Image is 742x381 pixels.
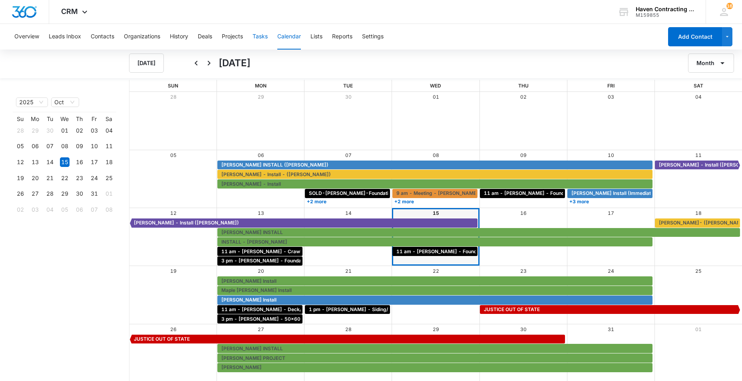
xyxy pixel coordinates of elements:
a: 23 [520,268,527,274]
a: 25 [695,268,702,274]
a: 28 [170,94,177,100]
td: 2025-10-11 [101,139,116,155]
div: 05 [16,141,25,151]
a: 01 [695,326,702,332]
div: 08 [104,205,114,214]
div: CHERYL KAZLASKAS INSTALL (Jimmy) [219,161,650,169]
div: 04 [104,126,114,135]
td: 2025-10-06 [28,139,42,155]
td: 2025-10-21 [42,170,57,186]
span: 3 pm - [PERSON_NAME] - Foundation - [GEOGRAPHIC_DATA] [221,257,367,264]
td: 2025-10-10 [87,139,101,155]
a: 01 [433,94,439,100]
span: 11 am - [PERSON_NAME] - Crawl Space/Backyard Drainage [221,248,363,255]
td: 2025-11-07 [87,202,101,218]
span: [PERSON_NAME] PROJECT [221,355,285,362]
span: Maple [PERSON_NAME] Install [221,287,292,294]
td: 2025-10-02 [72,123,87,139]
td: 2025-10-05 [13,139,28,155]
div: INSTALL - MARK TURNER [219,238,650,246]
a: +2 more [392,198,477,204]
span: [PERSON_NAME] [221,364,262,371]
span: [PERSON_NAME] - Install ([PERSON_NAME]) [134,219,239,226]
div: 30 [45,126,55,135]
td: 2025-10-27 [28,186,42,202]
span: [PERSON_NAME] Install (Immediate) [571,190,656,197]
span: [PERSON_NAME] INSTALL [221,229,283,236]
span: Sat [694,83,703,89]
button: Settings [362,24,384,50]
a: 26 [170,326,177,332]
td: 2025-10-19 [13,170,28,186]
div: 12 [16,157,25,167]
td: 2025-10-18 [101,154,116,170]
div: Jesse Wilson Install (Immediate) [569,190,650,197]
button: Reports [332,24,352,50]
a: 03 [608,94,614,100]
span: Thu [518,83,529,89]
div: 10 [90,141,99,151]
a: 09 [520,152,527,158]
th: Th [72,115,87,123]
div: JUSTICE OUT OF STATE [132,335,563,343]
button: Month [688,54,734,73]
th: Sa [101,115,116,123]
td: 2025-11-08 [101,202,116,218]
div: SOLD-Dennis Luter-Foundation in garage - Batesville [307,190,388,197]
a: 21 [345,268,352,274]
span: 9 am - Meeting - [PERSON_NAME] [396,190,478,197]
span: Sun [168,83,178,89]
td: 2025-10-31 [87,186,101,202]
a: 19 [170,268,177,274]
a: 12 [170,210,177,216]
a: 13 [258,210,264,216]
div: notifications count [726,3,733,9]
span: 11 am - [PERSON_NAME] - Foundation - [GEOGRAPHIC_DATA] [484,190,633,197]
button: Back [190,57,203,69]
a: 30 [345,94,352,100]
td: 2025-09-29 [28,123,42,139]
div: Barbara Dennis - Install - (Chris) [219,171,650,178]
div: 06 [75,205,84,214]
a: 15 [433,210,439,216]
div: 26 [16,189,25,198]
div: 11 am - Steven Wheeler - Foundation - Melbourne [482,190,563,197]
td: 2025-10-16 [72,154,87,170]
td: 2025-11-04 [42,202,57,218]
div: Robin Dauer - Install (Travis) [132,219,475,226]
span: Oct [54,98,76,107]
a: 11 [695,152,702,158]
a: 14 [345,210,352,216]
td: 2025-10-04 [101,123,116,139]
a: 02 [520,94,527,100]
a: 30 [520,326,527,332]
div: RON HAYNIE INSTALL [219,229,738,236]
button: Next [203,57,215,69]
div: JOHN SMITH INSTALL [219,345,650,352]
div: MARTIN PROJECT [219,355,650,362]
span: 2025 [19,98,45,107]
span: [PERSON_NAME] INSTALL ([PERSON_NAME]) [221,161,328,169]
span: JUSTICE OUT OF STATE [134,335,190,343]
div: 11 am - Belinda Wilson - Deck/French Drain - Mountain View [219,306,300,313]
div: 11 [104,141,114,151]
div: 04 [45,205,55,214]
td: 2025-09-28 [13,123,28,139]
div: account id [636,12,694,18]
button: Projects [222,24,243,50]
div: 21 [45,173,55,183]
td: 2025-10-15 [57,154,72,170]
div: 27 [30,189,40,198]
button: Deals [198,24,212,50]
a: 06 [258,152,264,158]
div: Craig Install [219,364,650,371]
button: Add Contact [668,27,722,46]
div: 23 [75,173,84,183]
button: Contacts [91,24,114,50]
div: 25 [104,173,114,183]
div: 11 am - Brenda Moody - Crawl Space/Backyard Drainage [219,248,300,255]
span: Wed [430,83,441,89]
div: Dennis Whitener Install [219,296,650,304]
span: 1 pm - [PERSON_NAME] - Siding/New Door/Windows - [GEOGRAPHIC_DATA] [309,306,491,313]
td: 2025-10-07 [42,139,57,155]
